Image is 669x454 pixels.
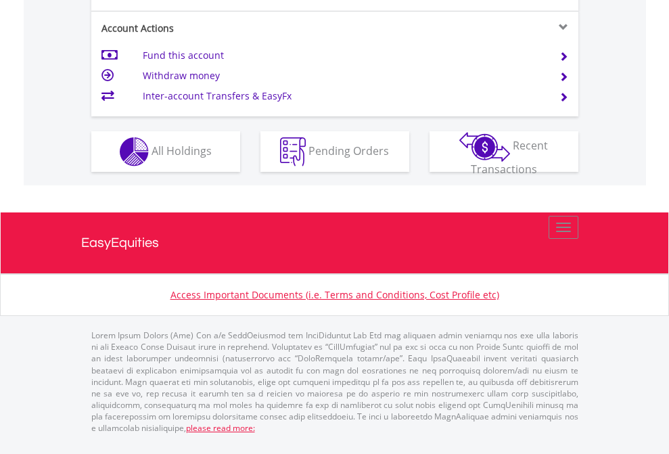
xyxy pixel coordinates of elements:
[186,422,255,434] a: please read more:
[280,137,306,166] img: pending_instructions-wht.png
[143,66,543,86] td: Withdraw money
[459,132,510,162] img: transactions-zar-wht.png
[91,131,240,172] button: All Holdings
[81,212,589,273] a: EasyEquities
[152,143,212,158] span: All Holdings
[170,288,499,301] a: Access Important Documents (i.e. Terms and Conditions, Cost Profile etc)
[91,330,578,434] p: Lorem Ipsum Dolors (Ame) Con a/e SeddOeiusmod tem InciDiduntut Lab Etd mag aliquaen admin veniamq...
[308,143,389,158] span: Pending Orders
[143,86,543,106] td: Inter-account Transfers & EasyFx
[430,131,578,172] button: Recent Transactions
[120,137,149,166] img: holdings-wht.png
[260,131,409,172] button: Pending Orders
[143,45,543,66] td: Fund this account
[91,22,335,35] div: Account Actions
